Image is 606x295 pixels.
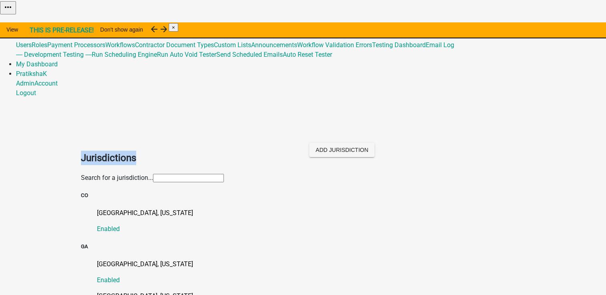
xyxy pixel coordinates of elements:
[81,243,525,251] h5: GA
[297,41,372,49] a: Workflow Validation Errors
[372,41,426,49] a: Testing Dashboard
[172,24,175,30] span: ×
[149,24,159,34] i: arrow_back
[105,41,135,49] a: Workflows
[81,191,525,199] h5: CO
[16,79,606,98] div: PratikshaK
[97,208,525,218] p: [GEOGRAPHIC_DATA], [US_STATE]
[94,22,149,37] button: Don't show again
[135,41,214,49] a: Contractor Document Types
[97,259,525,269] p: [GEOGRAPHIC_DATA], [US_STATE]
[283,51,332,58] a: Auto Reset Tester
[16,60,58,68] a: My Dashboard
[16,40,606,60] div: Global202
[81,151,297,165] h2: Jurisdictions
[97,275,525,285] p: Enabled
[169,23,178,32] button: Close
[32,41,47,49] a: Roles
[16,41,32,49] a: Users
[16,89,36,97] a: Logout
[216,51,283,58] a: Send Scheduled Emails
[81,174,153,181] label: Search for a jurisdiction...
[214,41,251,49] a: Custom Lists
[426,41,454,49] a: Email Log
[309,143,374,157] button: Add Jurisdiction
[251,41,297,49] a: Announcements
[159,24,169,34] i: arrow_forward
[97,259,525,285] a: [GEOGRAPHIC_DATA], [US_STATE]Enabled
[30,26,94,34] strong: THIS IS PRE-RELEASE!
[97,224,525,234] p: Enabled
[16,70,47,78] a: PratikshaK
[16,51,92,58] a: ---- Development Testing ----
[92,51,157,58] a: Run Scheduling Engine
[34,80,58,87] a: Account
[157,51,216,58] a: Run Auto Void Tester
[97,208,525,234] a: [GEOGRAPHIC_DATA], [US_STATE]Enabled
[3,2,13,12] i: more_horiz
[16,22,34,30] a: Admin
[16,80,34,87] a: Admin
[47,41,105,49] a: Payment Processors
